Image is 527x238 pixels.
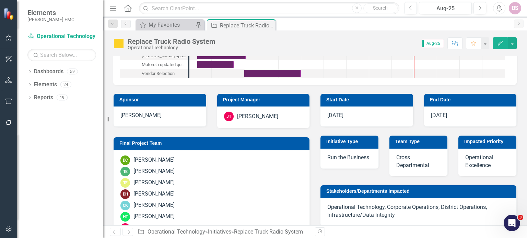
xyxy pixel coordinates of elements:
[430,97,513,102] h3: End Date
[60,82,71,88] div: 24
[223,97,306,102] h3: Project Manager
[509,2,521,14] button: BS
[120,212,130,222] div: HT
[120,112,162,118] span: [PERSON_NAME]
[57,95,68,100] div: 19
[133,156,175,164] div: [PERSON_NAME]
[327,112,343,118] span: [DATE]
[237,113,278,121] div: [PERSON_NAME]
[139,2,399,14] input: Search ClearPoint...
[120,69,188,78] div: Vendor Selection
[234,228,303,235] div: Replace Truck Radio System
[326,189,513,194] h3: Stakeholders/Departments Impacted
[27,17,74,22] small: [PERSON_NAME] EMC
[3,8,15,20] img: ClearPoint Strategy
[128,45,215,50] div: Operational Technology
[422,40,443,47] span: Aug-25
[120,167,130,176] div: TE
[464,139,513,144] h3: Impacted Priority
[128,38,215,45] div: Replace Truck Radio System
[421,4,469,13] div: Aug-25
[119,141,306,146] h3: Final Project Team
[148,228,205,235] a: Operational Technology
[120,201,130,210] div: CK
[326,97,410,102] h3: Start Date
[133,190,175,198] div: [PERSON_NAME]
[327,154,369,161] span: Run the Business
[133,179,175,187] div: [PERSON_NAME]
[363,3,398,13] button: Search
[137,21,194,29] a: My Favorites
[133,167,175,175] div: [PERSON_NAME]
[419,2,472,14] button: Aug-25
[142,69,175,78] div: Vendor Selection
[208,228,231,235] a: Initiatives
[431,112,447,118] span: [DATE]
[197,61,234,68] div: Task: Start date: 2024-11-11 End date: 2024-12-31
[120,60,188,69] div: Task: Start date: 2024-11-11 End date: 2024-12-31
[34,81,57,89] a: Elements
[224,112,234,121] div: JT
[396,154,429,168] span: Cross Departmental
[120,178,130,188] div: TF
[27,49,96,61] input: Search Below...
[326,139,375,144] h3: Initiative Type
[395,139,444,144] h3: Team Type
[327,203,510,219] p: Operational Technology, Corporate Operations, District Operations, Infrastructure/Data Integrity
[34,68,63,76] a: Dashboards
[120,155,130,165] div: DC
[142,60,186,69] div: Motorola updated quote
[133,213,175,221] div: [PERSON_NAME]
[518,215,523,220] span: 3
[133,201,175,209] div: [PERSON_NAME]
[119,97,203,102] h3: Sponsor
[465,154,493,168] span: Operational Excellence
[113,38,124,49] img: Caution
[149,21,194,29] div: My Favorites
[504,215,520,231] iframe: Intercom live chat
[138,228,310,236] div: » »
[27,9,74,17] span: Elements
[34,94,53,102] a: Reports
[120,189,130,199] div: DH
[133,224,175,232] div: [PERSON_NAME]
[244,70,301,77] div: Task: Start date: 2025-01-15 End date: 2025-03-31
[373,5,388,11] span: Search
[120,60,188,69] div: Motorola updated quote
[220,21,274,30] div: Replace Truck Radio System
[120,223,130,233] div: JT
[67,69,78,75] div: 59
[120,69,188,78] div: Task: Start date: 2025-01-15 End date: 2025-03-31
[27,33,96,40] a: Operational Technology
